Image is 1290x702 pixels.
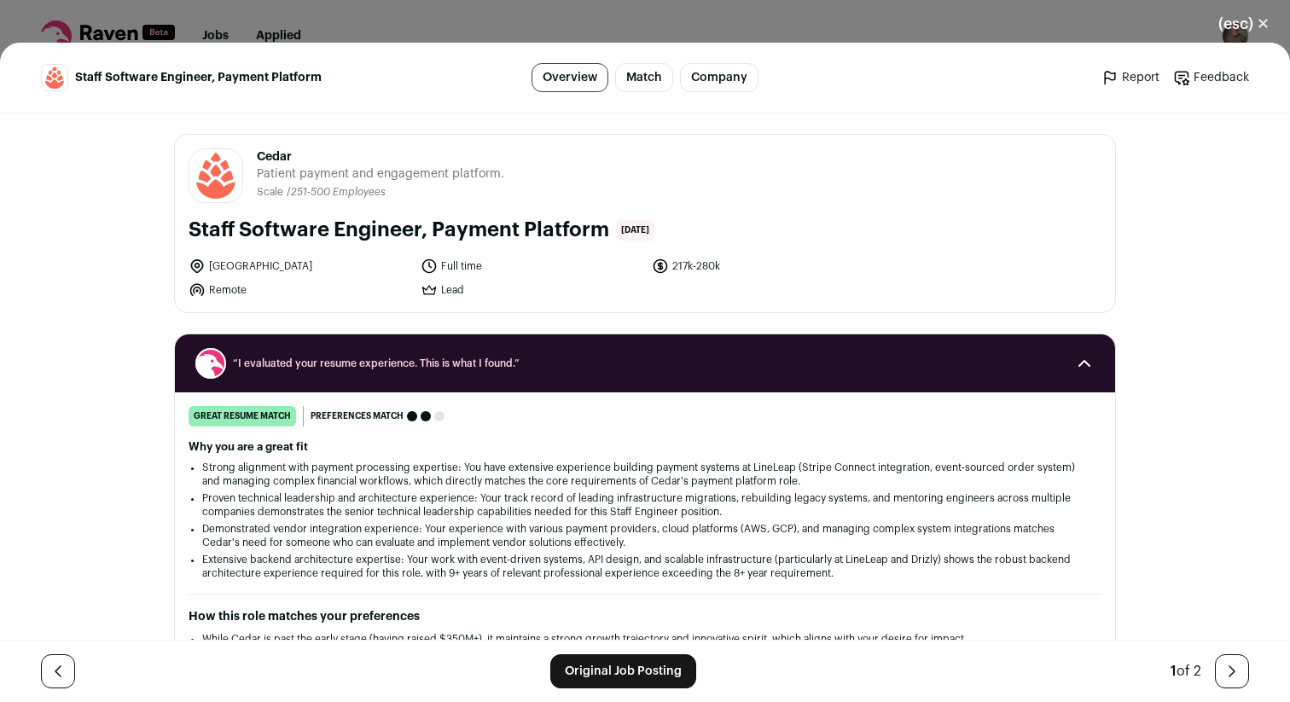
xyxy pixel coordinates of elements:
li: Scale [257,186,287,199]
h1: Staff Software Engineer, Payment Platform [189,217,609,244]
img: 9fa0e9a38ece1d0fefaeea44f1cb48c56cf4a9f607a8215fd0ba4cedde620d86.jpg [189,149,242,202]
li: While Cedar is past the early stage (having raised $350M+), it maintains a strong growth trajecto... [202,632,1088,646]
a: Company [680,63,758,92]
a: Report [1101,69,1159,86]
li: / [287,186,386,199]
a: Overview [532,63,608,92]
li: Strong alignment with payment processing expertise: You have extensive experience building paymen... [202,461,1088,488]
span: Cedar [257,148,504,165]
h2: Why you are a great fit [189,440,1101,454]
button: Close modal [1198,5,1290,43]
span: Patient payment and engagement platform. [257,165,504,183]
div: great resume match [189,406,296,426]
li: Lead [421,281,642,299]
li: Full time [421,258,642,275]
h2: How this role matches your preferences [189,608,1101,625]
a: Match [615,63,673,92]
li: Demonstrated vendor integration experience: Your experience with various payment providers, cloud... [202,522,1088,549]
span: 251-500 Employees [291,187,386,197]
span: [DATE] [616,220,654,241]
span: 1 [1171,664,1177,678]
div: of 2 [1171,661,1201,682]
li: 217k-280k [652,258,874,275]
li: [GEOGRAPHIC_DATA] [189,258,410,275]
li: Extensive backend architecture expertise: Your work with event-driven systems, API design, and sc... [202,553,1088,580]
span: Preferences match [311,408,404,425]
span: Staff Software Engineer, Payment Platform [75,69,322,86]
a: Original Job Posting [550,654,696,688]
img: 9fa0e9a38ece1d0fefaeea44f1cb48c56cf4a9f607a8215fd0ba4cedde620d86.jpg [42,65,67,90]
a: Feedback [1173,69,1249,86]
li: Proven technical leadership and architecture experience: Your track record of leading infrastruct... [202,491,1088,519]
span: “I evaluated your resume experience. This is what I found.” [233,357,1057,370]
li: Remote [189,281,410,299]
